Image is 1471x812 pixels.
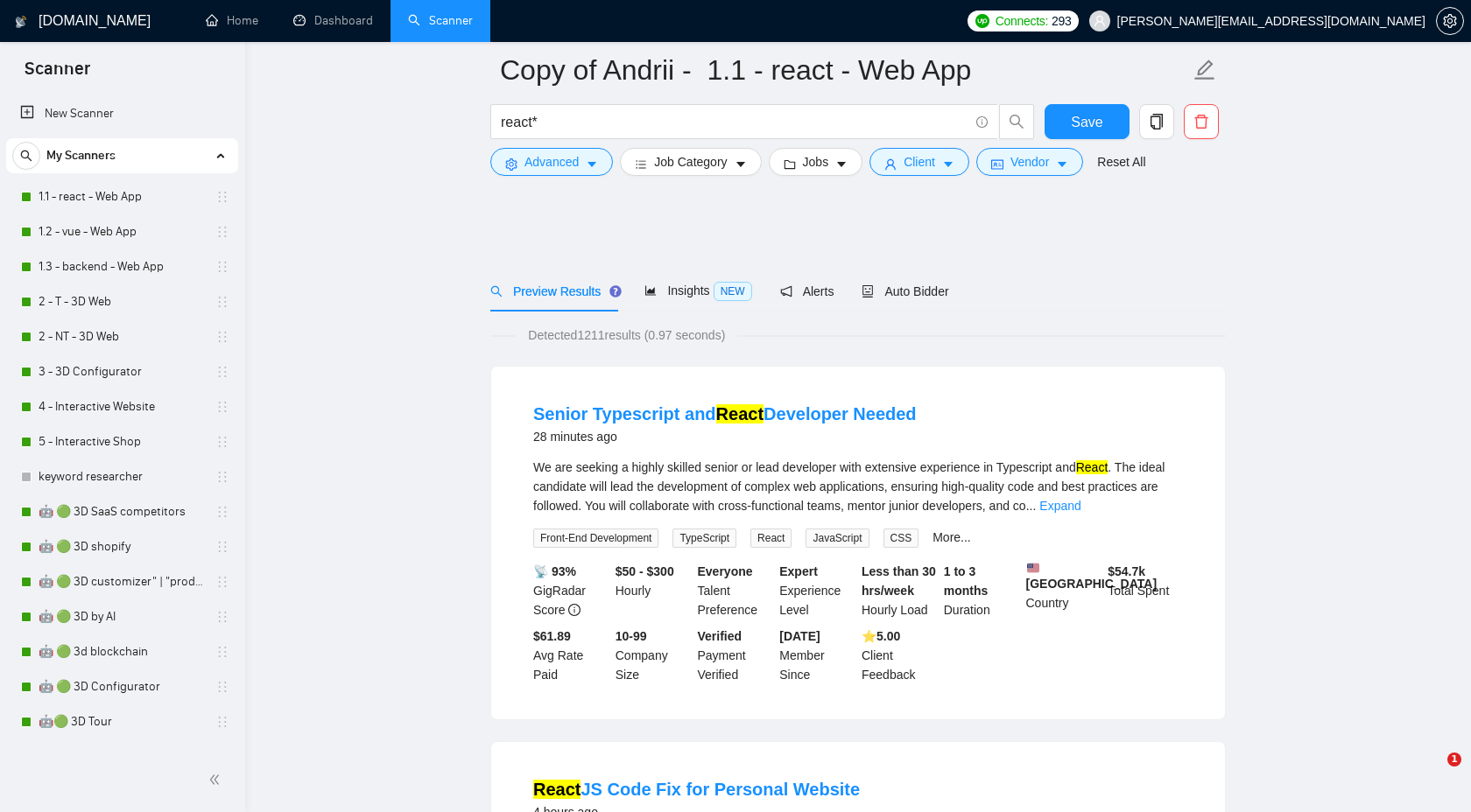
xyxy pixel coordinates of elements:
[15,8,27,36] img: logo
[616,564,674,578] b: $50 - $300
[694,626,777,684] div: Payment Verified
[533,629,571,643] b: $61.89
[215,330,229,344] span: holder
[39,599,205,634] a: 🤖 🟢 3D by AI
[1447,752,1461,766] span: 1
[215,505,229,519] span: holder
[530,562,612,619] div: GigRadar Score
[835,157,848,171] span: caret-down
[1023,562,1105,619] div: Country
[883,528,919,548] span: CSS
[39,669,205,704] a: 🤖 🟢 3D Configurator
[976,116,988,128] span: info-circle
[976,148,1083,176] button: idcardVendorcaret-down
[776,626,858,684] div: Member Since
[635,157,647,171] span: bars
[215,295,229,309] span: holder
[904,152,935,171] span: Client
[39,284,205,319] a: 2 - T - 3D Web
[612,626,694,684] div: Company Size
[1039,499,1080,513] a: Expand
[533,404,917,423] a: Senior Typescript andReactDeveloper Needed
[1437,14,1463,28] span: setting
[39,739,205,774] a: 🤖🟢 3D interactive website
[1094,15,1106,27] span: user
[505,157,517,171] span: setting
[208,771,226,788] span: double-left
[1010,152,1049,171] span: Vendor
[39,389,205,424] a: 4 - Interactive Website
[215,575,229,589] span: holder
[644,284,657,297] span: area-chart
[215,260,229,274] span: holder
[533,426,917,447] div: 28 minutes ago
[608,283,623,299] div: Tooltip anchor
[533,564,576,578] b: 📡 93%
[215,435,229,449] span: holder
[1436,7,1464,35] button: setting
[862,629,900,643] b: ⭐️ 5.00
[39,459,205,494] a: keyword researcher
[293,13,373,28] a: dashboardDashboard
[940,562,1023,619] div: Duration
[975,14,989,28] img: upwork-logo.png
[944,564,989,598] b: 1 to 3 months
[1193,59,1216,81] span: edit
[1411,752,1453,794] iframe: Intercom live chat
[39,354,205,389] a: 3 - 3D Configurator
[1104,562,1186,619] div: Total Spent
[6,96,238,131] li: New Scanner
[769,148,863,176] button: folderJobscaret-down
[524,152,579,171] span: Advanced
[942,157,954,171] span: caret-down
[780,285,792,297] span: notification
[516,325,737,345] span: Detected 1211 results (0.97 seconds)
[530,626,612,684] div: Avg Rate Paid
[39,704,205,739] a: 🤖🟢 3D Tour
[39,424,205,459] a: 5 - Interactive Shop
[39,529,205,564] a: 🤖 🟢 3D shopify
[490,284,616,298] span: Preview Results
[39,319,205,354] a: 2 - NT - 3D Web
[858,626,940,684] div: Client Feedback
[215,190,229,204] span: holder
[46,138,116,173] span: My Scanners
[1108,564,1145,578] b: $ 54.7k
[533,780,581,799] mark: React
[1076,460,1109,474] mark: React
[698,564,753,578] b: Everyone
[1139,104,1174,139] button: copy
[996,11,1048,31] span: Connects:
[533,780,860,799] a: ReactJS Code Fix for Personal Website
[862,564,936,598] b: Less than 30 hrs/week
[39,494,205,529] a: 🤖 🟢 3D SaaS competitors
[694,562,777,619] div: Talent Preference
[672,528,736,548] span: TypeScript
[11,56,104,93] span: Scanner
[39,564,205,599] a: 🤖 🟢 3D customizer" | "product customizer"
[1027,562,1039,574] img: 🇺🇸
[39,179,205,214] a: 1.1 - react - Web App
[215,610,229,624] span: holder
[858,562,940,619] div: Hourly Load
[501,111,968,133] input: Search Freelance Jobs...
[568,604,581,616] span: info-circle
[533,528,658,548] span: Front-End Development
[999,104,1034,139] button: search
[1185,114,1218,129] span: delete
[991,157,1003,171] span: idcard
[803,152,829,171] span: Jobs
[215,645,229,659] span: holder
[1026,499,1037,513] span: ...
[1184,104,1219,139] button: delete
[779,629,820,643] b: [DATE]
[620,148,761,176] button: barsJob Categorycaret-down
[862,284,948,298] span: Auto Bidder
[716,404,764,423] mark: React
[933,530,971,544] a: More...
[490,148,613,176] button: settingAdvancedcaret-down
[612,562,694,619] div: Hourly
[735,157,747,171] span: caret-down
[1026,562,1158,591] b: [GEOGRAPHIC_DATA]
[654,152,727,171] span: Job Category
